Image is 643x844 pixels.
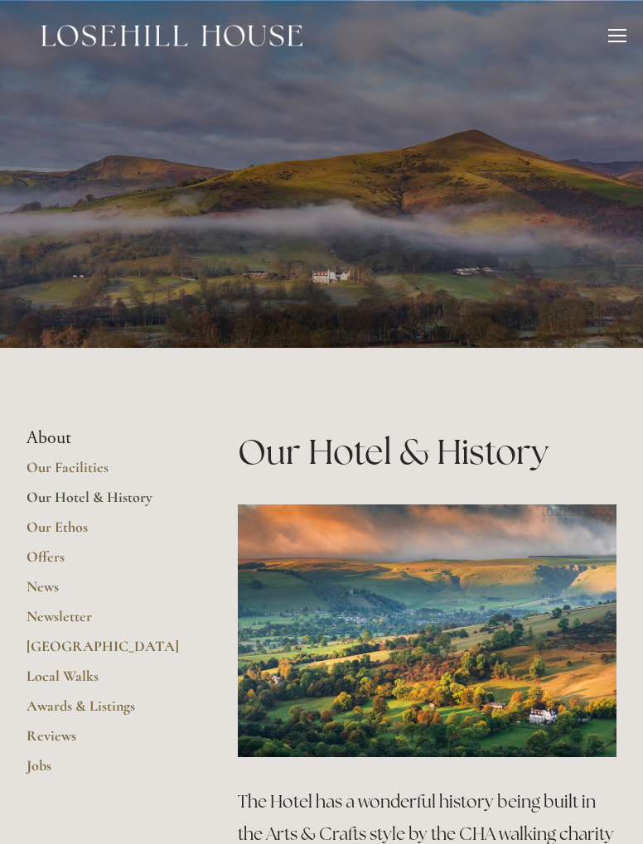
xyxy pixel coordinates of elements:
a: Our Ethos [27,518,185,547]
a: Local Walks [27,667,185,697]
a: Newsletter [27,607,185,637]
a: Our Hotel & History [27,488,185,518]
a: Reviews [27,726,185,756]
li: About [27,427,185,449]
img: Losehill House [41,25,302,46]
a: Jobs [27,756,185,786]
a: Offers [27,547,185,577]
h1: Our Hotel & History [238,427,616,476]
a: [GEOGRAPHIC_DATA] [27,637,185,667]
a: Our Facilities [27,458,185,488]
a: News [27,577,185,607]
a: Awards & Listings [27,697,185,726]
